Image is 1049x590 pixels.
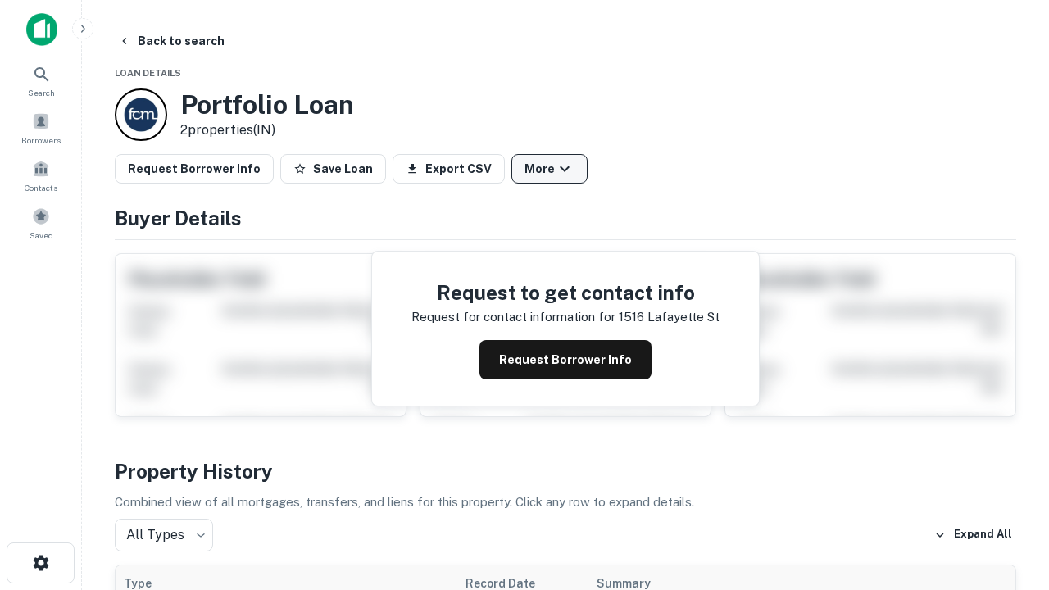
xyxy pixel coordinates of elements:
span: Contacts [25,181,57,194]
span: Loan Details [115,68,181,78]
a: Contacts [5,153,77,197]
button: Expand All [930,523,1016,547]
a: Borrowers [5,106,77,150]
button: Export CSV [393,154,505,184]
iframe: Chat Widget [967,406,1049,485]
button: Request Borrower Info [479,340,652,379]
span: Search [28,86,55,99]
span: Saved [30,229,53,242]
p: 2 properties (IN) [180,120,354,140]
h4: Property History [115,456,1016,486]
button: Save Loan [280,154,386,184]
p: Combined view of all mortgages, transfers, and liens for this property. Click any row to expand d... [115,492,1016,512]
h3: Portfolio Loan [180,89,354,120]
div: All Types [115,519,213,551]
a: Saved [5,201,77,245]
img: capitalize-icon.png [26,13,57,46]
button: Back to search [111,26,231,56]
button: More [511,154,588,184]
a: Search [5,58,77,102]
p: 1516 lafayette st [619,307,720,327]
h4: Buyer Details [115,203,1016,233]
span: Borrowers [21,134,61,147]
button: Request Borrower Info [115,154,274,184]
h4: Request to get contact info [411,278,720,307]
p: Request for contact information for [411,307,615,327]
